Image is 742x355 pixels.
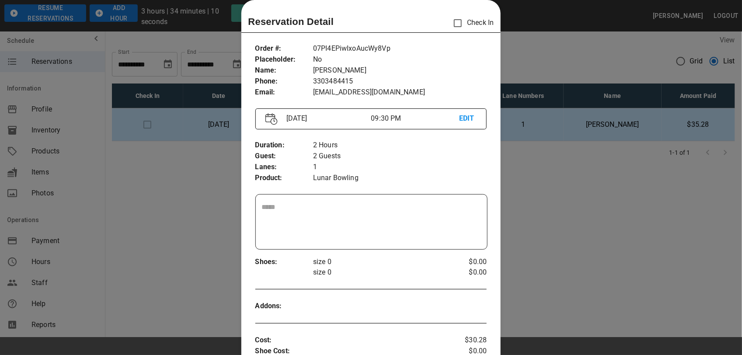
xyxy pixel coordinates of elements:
[265,113,278,125] img: Vector
[248,14,334,29] p: Reservation Detail
[313,173,487,184] p: Lunar Bowling
[371,113,459,124] p: 09:30 PM
[313,162,487,173] p: 1
[448,335,487,346] p: $30.28
[448,267,487,278] p: $0.00
[255,301,313,312] p: Addons :
[255,76,313,87] p: Phone :
[255,257,313,268] p: Shoes :
[449,14,494,32] p: Check In
[313,267,448,278] p: size 0
[255,151,313,162] p: Guest :
[313,43,487,54] p: 07PI4EPiwIxoAucWy8Vp
[255,87,313,98] p: Email :
[255,173,313,184] p: Product :
[255,54,313,65] p: Placeholder :
[255,335,449,346] p: Cost :
[255,140,313,151] p: Duration :
[313,257,448,267] p: size 0
[255,65,313,76] p: Name :
[313,65,487,76] p: [PERSON_NAME]
[313,54,487,65] p: No
[313,87,487,98] p: [EMAIL_ADDRESS][DOMAIN_NAME]
[313,140,487,151] p: 2 Hours
[255,162,313,173] p: Lanes :
[459,113,477,124] p: EDIT
[448,257,487,267] p: $0.00
[255,43,313,54] p: Order # :
[313,76,487,87] p: 3303484415
[313,151,487,162] p: 2 Guests
[283,113,371,124] p: [DATE]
